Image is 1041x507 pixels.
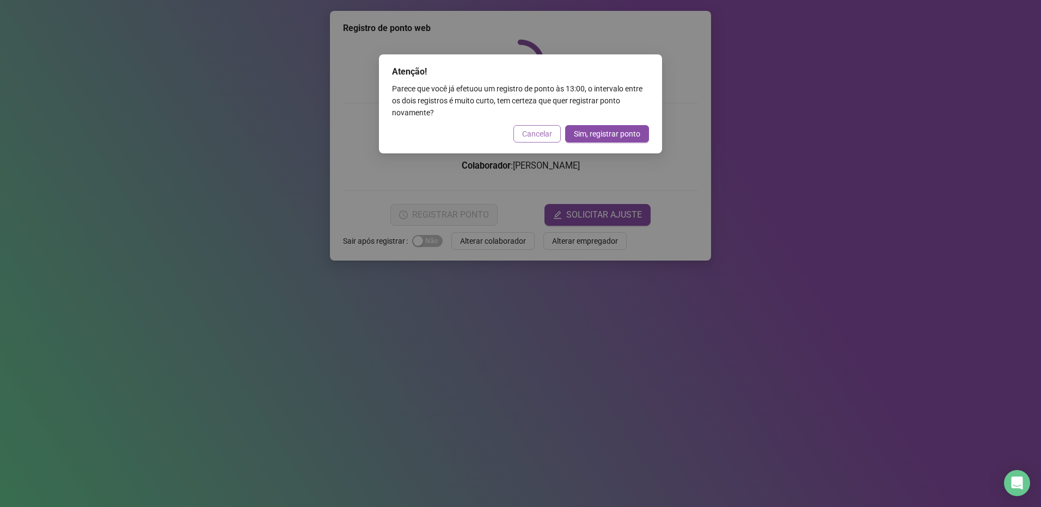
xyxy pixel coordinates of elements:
[574,128,640,140] span: Sim, registrar ponto
[565,125,649,143] button: Sim, registrar ponto
[513,125,561,143] button: Cancelar
[392,65,649,78] div: Atenção!
[1004,470,1030,496] div: Open Intercom Messenger
[392,83,649,119] div: Parece que você já efetuou um registro de ponto às 13:00 , o intervalo entre os dois registros é ...
[522,128,552,140] span: Cancelar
